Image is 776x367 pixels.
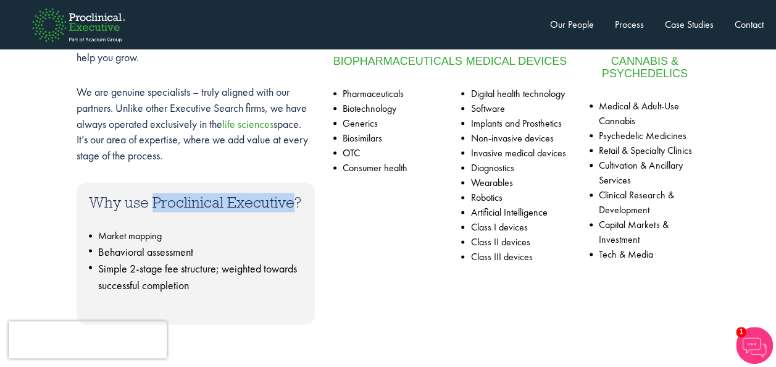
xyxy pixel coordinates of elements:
li: Retail & Specialty Clinics [590,143,699,158]
li: Generics [333,116,443,131]
h3: Why use Proclinical Executive? [89,195,302,210]
span: Behavioral assessment [98,245,193,259]
span: Simple 2-stage fee structure; weighted towards successful completion [98,261,297,292]
li: Pharmaceuticals [333,86,443,101]
li: Invasive medical devices [461,146,571,161]
a: Our People [550,18,594,31]
li: Biosimilars [333,131,443,146]
li: Diagnostics [461,161,571,175]
h4: Cannabis & psychedelics [590,56,699,80]
li: Tech & Media [590,247,699,262]
li: Consumer health [333,161,443,175]
li: Cultivation & Ancillary Services [590,158,699,188]
a: Case Studies [665,18,714,31]
h4: Biopharmaceuticals [333,56,443,68]
li: Biotechnology [333,101,443,116]
li: Implants and Prosthetics [461,116,571,131]
li: Wearables [461,175,571,190]
span: Market mapping [98,229,162,242]
li: Psychedelic Medicines [590,129,699,143]
span: 1 [736,327,746,337]
li: Clinical Research & Development [590,188,699,217]
li: Medical & Adult-Use Cannabis [590,99,699,129]
li: Capital Markets & Investment [590,217,699,247]
li: Class I devices [461,220,571,235]
a: Process [615,18,644,31]
li: Digital health technology [461,86,571,101]
li: Software [461,101,571,116]
a: life sciences [222,117,273,131]
li: Non-invasive devices [461,131,571,146]
h4: Medical Devices [461,56,571,68]
li: Class III devices [461,250,571,264]
iframe: reCAPTCHA [9,321,167,358]
p: We are genuine specialists – truly aligned with our partners. Unlike other Executive Search firms... [77,84,315,164]
a: Contact [735,18,764,31]
li: Class II devices [461,235,571,250]
li: Artificial Intelligence [461,205,571,220]
li: OTC [333,146,443,161]
img: Chatbot [736,327,773,364]
li: Robotics [461,190,571,205]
